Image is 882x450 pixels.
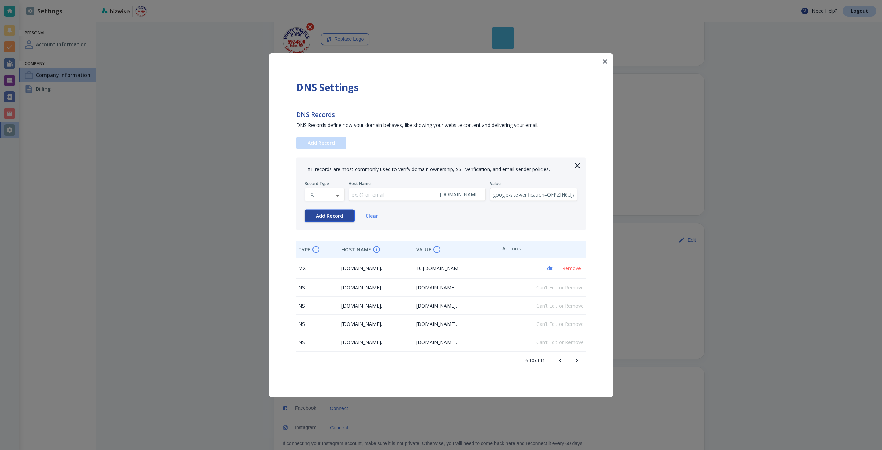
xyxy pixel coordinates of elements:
[536,320,584,327] span: Can't Edit or Remove
[416,284,457,290] span: [DOMAIN_NAME].
[298,339,305,345] span: NS
[536,339,584,345] span: Can't Edit or Remove
[562,266,581,270] span: Remove
[525,358,545,363] p: 6-10 of 11
[341,284,382,290] span: [DOMAIN_NAME].
[416,246,431,252] h4: VALUE
[560,263,584,272] button: Remove
[296,110,586,119] h2: DNS Records
[552,352,568,369] button: Previous page
[341,246,371,252] h4: HOST NAME
[502,245,521,251] h4: Actions
[349,188,436,201] input: ex: @ or 'email'
[366,212,378,219] button: Clear
[296,121,539,128] span: DNS Records define how your domain behaves, like showing your website content and delivering your...
[305,188,344,201] div: TXT
[537,263,560,272] button: Edit
[416,264,464,271] span: 10 [DOMAIN_NAME].
[341,264,382,271] span: [DOMAIN_NAME].
[316,213,343,218] span: Add Record
[305,166,550,172] span: TXT records are most commonly used to verify domain ownership, SSL verification, and email sender...
[341,339,382,345] span: [DOMAIN_NAME].
[341,320,382,327] span: [DOMAIN_NAME].
[416,339,457,345] span: [DOMAIN_NAME].
[296,80,359,93] strong: DNS Settings
[490,181,578,186] p: Value
[490,188,577,201] input: ex: string of characters
[298,246,310,252] h4: TYPE
[536,302,584,309] span: Can't Edit or Remove
[439,191,481,198] span: . [DOMAIN_NAME] .
[298,302,305,309] span: NS
[536,284,584,290] span: Can't Edit or Remove
[416,320,457,327] span: [DOMAIN_NAME].
[568,352,585,369] button: Next page
[298,284,305,290] span: NS
[349,181,486,186] p: Host Name
[305,209,355,222] button: Add Record
[305,181,345,186] p: Record Type
[298,264,306,271] span: MX
[416,302,457,309] span: [DOMAIN_NAME].
[341,302,382,309] span: [DOMAIN_NAME].
[298,320,305,327] span: NS
[540,266,557,270] span: Edit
